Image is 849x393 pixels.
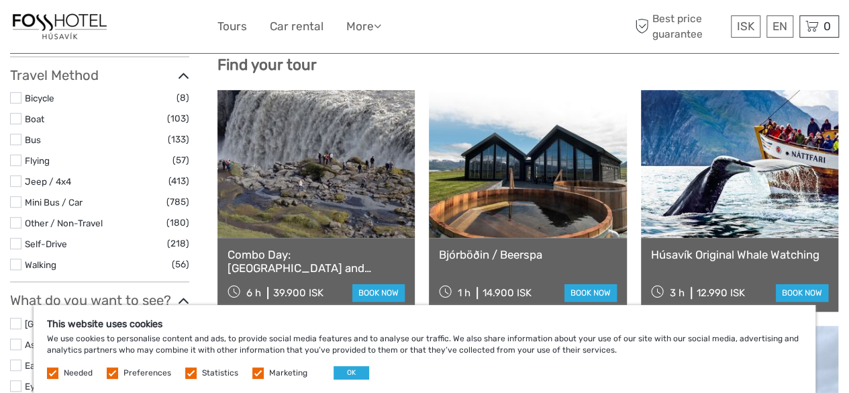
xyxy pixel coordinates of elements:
[270,17,323,36] a: Car rental
[766,15,793,38] div: EN
[269,367,307,379] label: Marketing
[168,132,189,147] span: (133)
[25,238,67,249] a: Self-Drive
[228,248,405,275] a: Combo Day: [GEOGRAPHIC_DATA] and Dettifoss Waterfall (from [GEOGRAPHIC_DATA])
[25,318,116,329] a: [GEOGRAPHIC_DATA]
[25,93,54,103] a: Bicycle
[19,24,152,34] p: We're away right now. Please check back later!
[10,292,189,308] h3: What do you want to see?
[821,19,833,33] span: 0
[217,17,247,36] a: Tours
[632,11,728,41] span: Best price guarantee
[177,90,189,105] span: (8)
[458,287,470,299] span: 1 h
[10,67,189,83] h3: Travel Method
[25,360,136,371] a: East [GEOGRAPHIC_DATA]
[776,284,828,302] a: book now
[166,215,189,230] span: (180)
[439,248,616,261] a: Bjórböðin / Beerspa
[25,339,47,350] a: Askja
[25,381,82,392] a: Eyjafjallajökull
[167,111,189,126] span: (103)
[123,367,171,379] label: Preferences
[202,367,238,379] label: Statistics
[483,287,532,299] div: 14.900 ISK
[25,197,83,208] a: Mini Bus / Car
[737,19,754,33] span: ISK
[651,248,828,261] a: Húsavík Original Whale Watching
[172,152,189,168] span: (57)
[670,287,685,299] span: 3 h
[154,21,170,37] button: Open LiveChat chat widget
[246,287,261,299] span: 6 h
[25,259,56,270] a: Walking
[25,114,44,124] a: Boat
[25,218,103,228] a: Other / Non-Travel
[273,287,323,299] div: 39.900 ISK
[25,134,41,145] a: Bus
[166,194,189,210] span: (785)
[697,287,745,299] div: 12.990 ISK
[352,284,405,302] a: book now
[334,366,369,380] button: OK
[25,155,50,166] a: Flying
[167,236,189,251] span: (218)
[47,318,802,330] h5: This website uses cookies
[217,56,317,74] b: Find your tour
[34,305,815,393] div: We use cookies to personalise content and ads, to provide social media features and to analyse ou...
[172,257,189,272] span: (56)
[10,10,109,43] img: 1330-f5917f26-f8de-4a6f-81e9-1a2afbf85b40_logo_small.jpg
[346,17,381,36] a: More
[64,367,93,379] label: Needed
[168,173,189,189] span: (413)
[25,176,71,187] a: Jeep / 4x4
[564,284,617,302] a: book now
